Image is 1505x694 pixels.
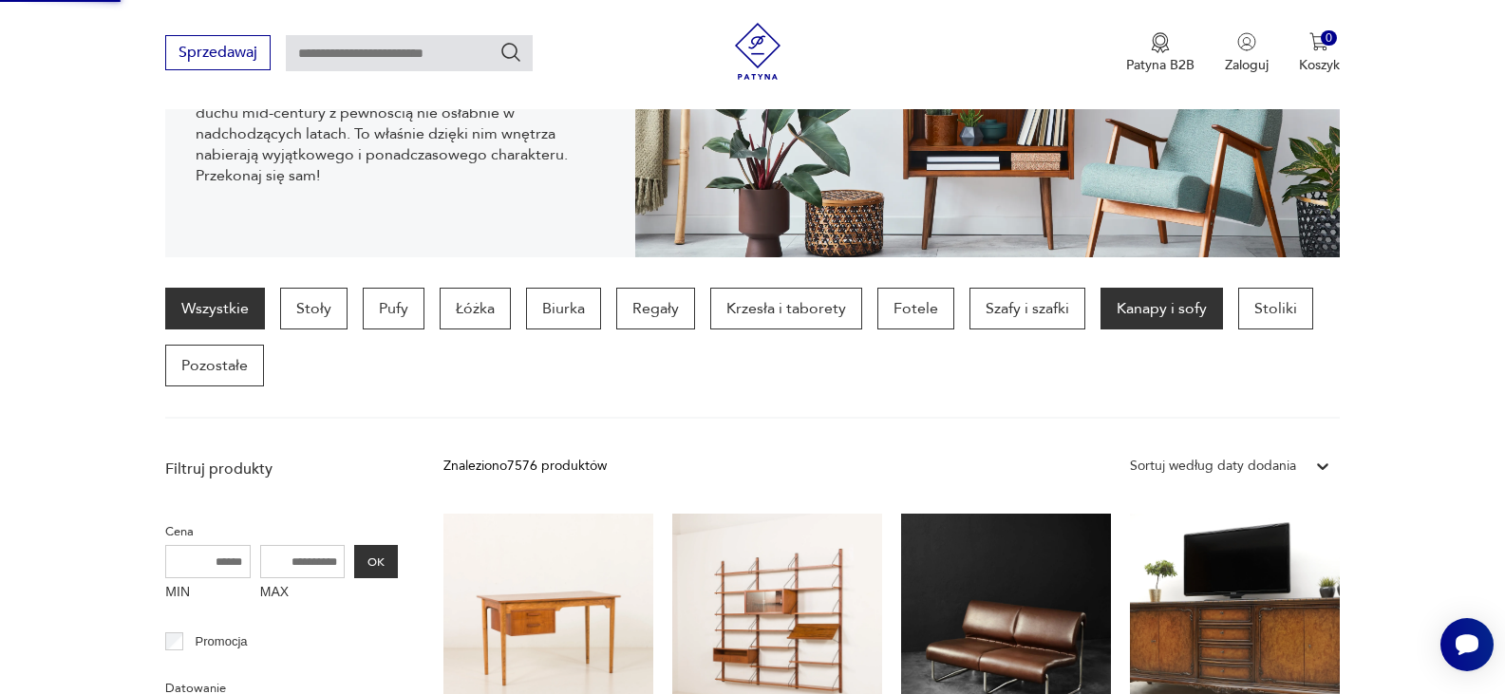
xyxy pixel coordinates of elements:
[1321,30,1337,47] div: 0
[1225,56,1269,74] p: Zaloguj
[1309,32,1328,51] img: Ikona koszyka
[1238,288,1313,329] a: Stoliki
[196,82,605,186] p: [US_STATE] Times obwieścił, że moda na meble retro w duchu mid-century z pewnością nie osłabnie w...
[1299,56,1340,74] p: Koszyk
[443,456,607,477] div: Znaleziono 7576 produktów
[877,288,954,329] a: Fotele
[354,545,398,578] button: OK
[1126,32,1195,74] a: Ikona medaluPatyna B2B
[165,521,398,542] p: Cena
[1225,32,1269,74] button: Zaloguj
[280,288,348,329] a: Stoły
[165,35,271,70] button: Sprzedawaj
[165,578,251,609] label: MIN
[1101,288,1223,329] a: Kanapy i sofy
[1126,32,1195,74] button: Patyna B2B
[969,288,1085,329] a: Szafy i szafki
[1237,32,1256,51] img: Ikonka użytkownika
[440,288,511,329] a: Łóżka
[729,23,786,80] img: Patyna - sklep z meblami i dekoracjami vintage
[1151,32,1170,53] img: Ikona medalu
[1440,618,1494,671] iframe: Smartsupp widget button
[165,345,264,386] a: Pozostałe
[710,288,862,329] a: Krzesła i taborety
[499,41,522,64] button: Szukaj
[363,288,424,329] a: Pufy
[1126,56,1195,74] p: Patyna B2B
[616,288,695,329] a: Regały
[165,459,398,479] p: Filtruj produkty
[165,47,271,61] a: Sprzedawaj
[260,578,346,609] label: MAX
[1130,456,1296,477] div: Sortuj według daty dodania
[196,631,248,652] p: Promocja
[165,288,265,329] a: Wszystkie
[526,288,601,329] a: Biurka
[1299,32,1340,74] button: 0Koszyk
